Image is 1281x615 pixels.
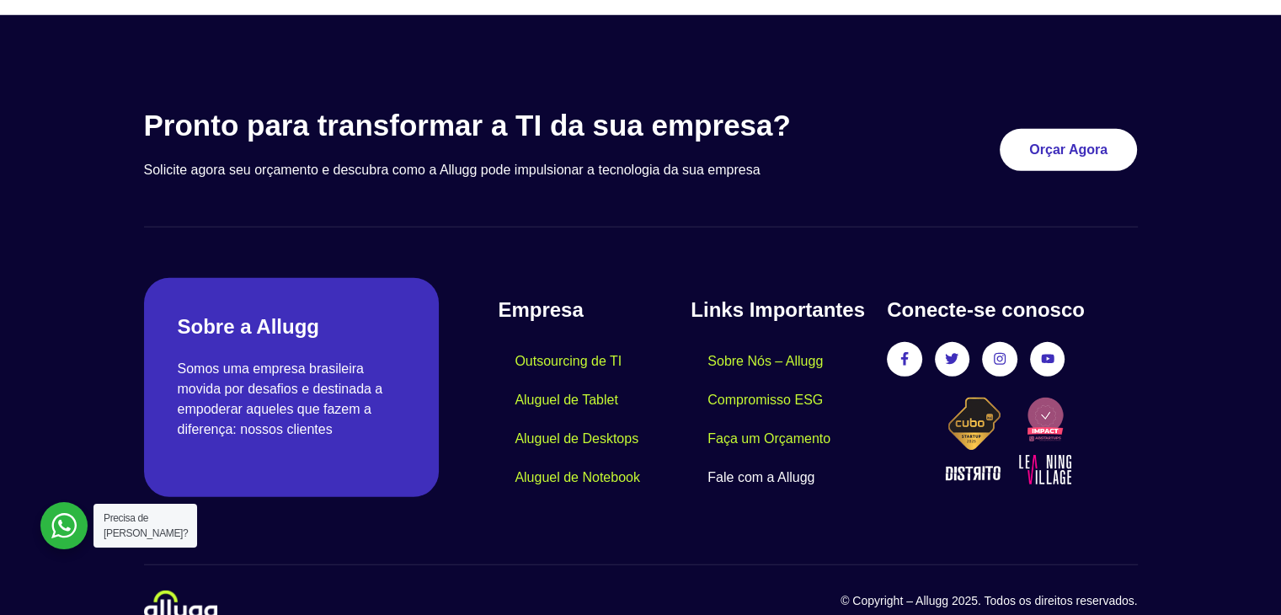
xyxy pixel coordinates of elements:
a: Aluguel de Notebook [498,458,657,497]
a: Compromisso ESG [691,381,840,420]
a: Aluguel de Desktops [498,420,655,458]
div: Widget de chat [1197,534,1281,615]
a: Outsourcing de TI [498,342,638,381]
p: Somos uma empresa brasileira movida por desafios e destinada a empoderar aqueles que fazem a dife... [178,359,406,440]
h4: Links Importantes [691,295,870,325]
h2: Sobre a Allugg [178,312,406,342]
p: Solicite agora seu orçamento e descubra como a Allugg pode impulsionar a tecnologia da sua empresa [144,160,869,180]
a: Fale com a Allugg [691,458,831,497]
a: Faça um Orçamento [691,420,847,458]
a: Orçar Agora [1000,129,1137,171]
a: Sobre Nós – Allugg [691,342,840,381]
a: Aluguel de Tablet [498,381,634,420]
h4: Conecte-se conosco [887,295,1137,325]
h3: Pronto para transformar a TI da sua empresa? [144,108,869,143]
iframe: Chat Widget [1197,534,1281,615]
nav: Menu [691,342,870,497]
p: © Copyright – Allugg 2025. Todos os direitos reservados. [641,592,1138,610]
h4: Empresa [498,295,691,325]
span: Precisa de [PERSON_NAME]? [104,512,188,539]
nav: Menu [498,342,691,497]
span: Orçar Agora [1029,143,1108,157]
